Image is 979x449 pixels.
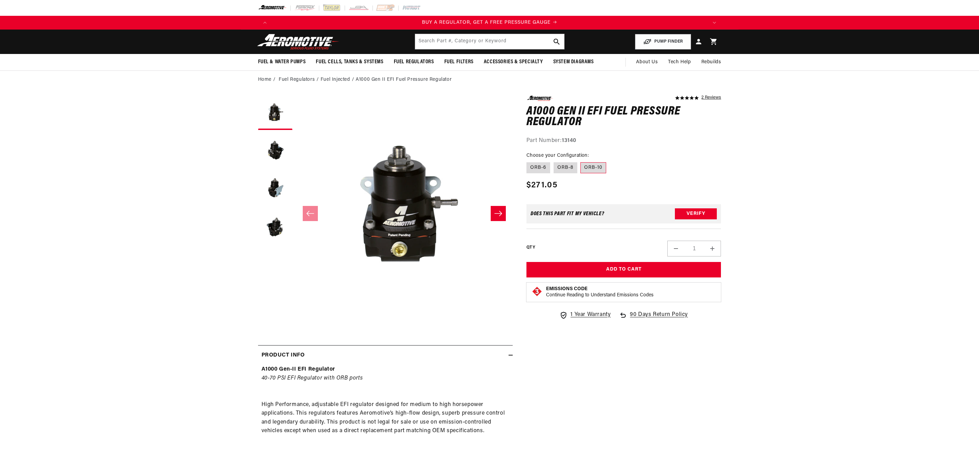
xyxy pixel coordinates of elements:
em: 40-70 PSI EFI Regulator with ORB ports [262,375,363,381]
button: Load image 2 in gallery view [258,133,292,168]
media-gallery: Gallery Viewer [258,96,513,331]
a: BUY A REGULATOR, GET A FREE PRESSURE GAUGE [272,19,708,26]
span: Rebuilds [701,58,721,66]
img: Emissions code [532,286,543,297]
summary: Rebuilds [696,54,726,70]
summary: Fuel & Water Pumps [253,54,311,70]
li: Fuel Injected [321,76,356,84]
strong: Emissions Code [546,286,588,292]
button: Slide left [303,206,318,221]
div: 1 of 4 [272,19,708,26]
a: Home [258,76,271,84]
button: PUMP FINDER [635,34,691,50]
p: Continue Reading to Understand Emissions Codes [546,292,654,298]
span: Fuel Cells, Tanks & Systems [316,58,383,66]
button: Slide right [491,206,506,221]
span: Fuel Regulators [394,58,434,66]
a: 1 Year Warranty [559,310,611,319]
label: QTY [526,245,535,251]
strong: 13140 [562,138,576,143]
legend: Choose your Configuration: [526,152,589,159]
label: ORB-6 [526,162,550,173]
span: Accessories & Specialty [484,58,543,66]
a: About Us [631,54,663,70]
a: 2 reviews [701,96,721,100]
button: Emissions CodeContinue Reading to Understand Emissions Codes [546,286,654,298]
label: ORB-10 [580,162,606,173]
button: search button [549,34,564,49]
span: System Diagrams [553,58,594,66]
nav: breadcrumbs [258,76,721,84]
button: Add to Cart [526,262,721,277]
div: Part Number: [526,136,721,145]
button: Load image 4 in gallery view [258,209,292,243]
summary: Fuel Regulators [389,54,439,70]
h1: A1000 Gen II EFI Fuel Pressure Regulator [526,106,721,128]
span: Fuel Filters [444,58,474,66]
button: Load image 3 in gallery view [258,171,292,206]
label: ORB-8 [554,162,577,173]
button: Translation missing: en.sections.announcements.previous_announcement [258,16,272,30]
summary: Product Info [258,346,513,365]
li: A1000 Gen II EFI Fuel Pressure Regulator [356,76,452,84]
span: 1 Year Warranty [570,310,611,319]
strong: A1000 Gen-II EFI Regulator [262,366,335,372]
h2: Product Info [262,351,305,360]
span: Tech Help [668,58,691,66]
summary: System Diagrams [548,54,599,70]
a: 90 Days Return Policy [619,310,688,326]
slideshow-component: Translation missing: en.sections.announcements.announcement_bar [241,16,738,30]
summary: Accessories & Specialty [479,54,548,70]
span: About Us [636,59,658,65]
span: 90 Days Return Policy [630,310,688,326]
span: BUY A REGULATOR, GET A FREE PRESSURE GAUGE [422,20,550,25]
div: Announcement [272,19,708,26]
img: Aeromotive [255,34,341,50]
button: Load image 1 in gallery view [258,96,292,130]
div: Does This part fit My vehicle? [531,211,604,217]
summary: Fuel Cells, Tanks & Systems [311,54,388,70]
span: $271.05 [526,179,557,191]
button: Translation missing: en.sections.announcements.next_announcement [708,16,721,30]
input: Search by Part Number, Category or Keyword [415,34,564,49]
summary: Fuel Filters [439,54,479,70]
li: Fuel Regulators [279,76,321,84]
summary: Tech Help [663,54,696,70]
button: Verify [675,208,717,219]
span: Fuel & Water Pumps [258,58,306,66]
